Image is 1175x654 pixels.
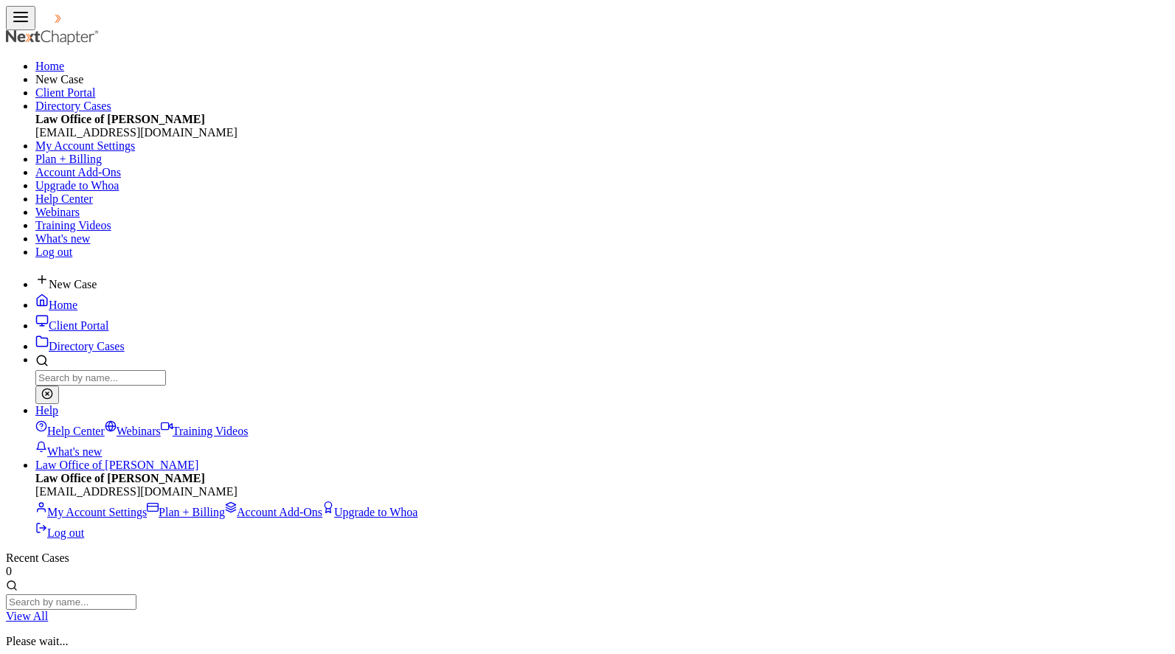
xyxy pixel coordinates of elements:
a: Account Add-Ons [35,166,121,178]
span: [EMAIL_ADDRESS][DOMAIN_NAME] [35,485,238,498]
strong: Law Office of [PERSON_NAME] [35,113,205,125]
span: New Case [49,278,97,291]
img: NextChapter [35,11,130,26]
a: Plan + Billing [35,153,102,165]
span: New Case [35,73,83,86]
input: Search by name... [6,594,136,610]
a: Client Portal [35,319,108,332]
a: Upgrade to Whoa [322,506,417,518]
div: Recent Cases [6,552,1169,578]
a: What's new [35,445,102,458]
a: Webinars [105,425,161,437]
a: Directory Cases [35,100,111,112]
a: Client Portal [35,86,95,99]
a: Help Center [35,425,105,437]
a: Directory Cases [35,340,125,352]
p: Please wait... [6,635,1169,648]
input: Search by name... [35,370,166,386]
a: Law Office of [PERSON_NAME] [35,459,198,471]
a: Plan + Billing [147,506,225,518]
span: [EMAIL_ADDRESS][DOMAIN_NAME] [35,126,238,139]
a: Webinars [35,206,80,218]
a: My Account Settings [35,506,147,518]
a: My Account Settings [35,139,135,152]
a: Upgrade to Whoa [35,179,119,192]
a: Help Center [35,192,93,205]
div: Help [35,417,1169,459]
strong: Law Office of [PERSON_NAME] [35,472,205,484]
a: What's new [35,232,90,245]
a: Home [35,299,77,311]
div: 0 [6,565,1169,578]
a: Account Add-Ons [225,506,322,518]
a: Log out [35,526,84,539]
div: Law Office of [PERSON_NAME] [35,472,1169,540]
a: Help [35,404,58,417]
a: Log out [35,246,72,258]
a: Home [35,60,64,72]
a: Training Videos [161,425,249,437]
img: NextChapter [6,30,100,45]
a: Training Videos [35,219,111,232]
a: View All [6,610,48,622]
